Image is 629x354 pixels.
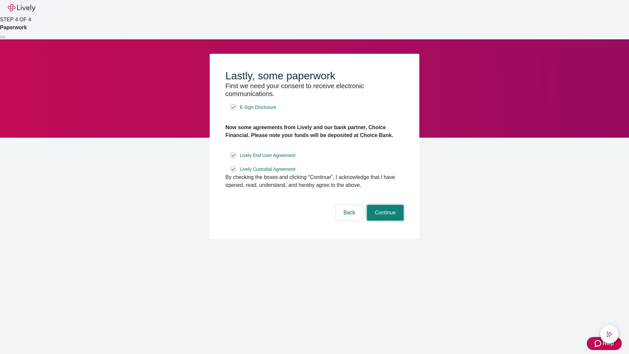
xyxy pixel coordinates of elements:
[587,337,622,350] button: Zendesk support iconHelp
[240,104,276,111] span: E-Sign Disclosure
[225,82,404,98] h3: First we need your consent to receive electronic communications.
[367,205,404,221] button: Continue
[238,165,297,173] a: e-sign disclosure document
[240,166,295,173] span: Lively Custodial Agreement
[600,325,619,344] button: chat
[238,103,277,111] a: e-sign disclosure document
[240,152,295,159] span: Lively End User Agreement
[595,340,602,347] svg: Zendesk support icon
[8,4,35,12] img: Lively
[238,151,297,160] a: e-sign disclosure document
[335,205,363,221] button: Back
[606,331,613,338] svg: Lively AI Assistant
[225,124,404,139] h4: Now some agreements from Lively and our bank partner, Choice Financial. Please note your funds wi...
[225,173,404,189] div: By checking the boxes and clicking “Continue", I acknowledge that I have opened, read, understand...
[602,340,614,347] span: Help
[225,69,404,82] h2: Lastly, some paperwork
